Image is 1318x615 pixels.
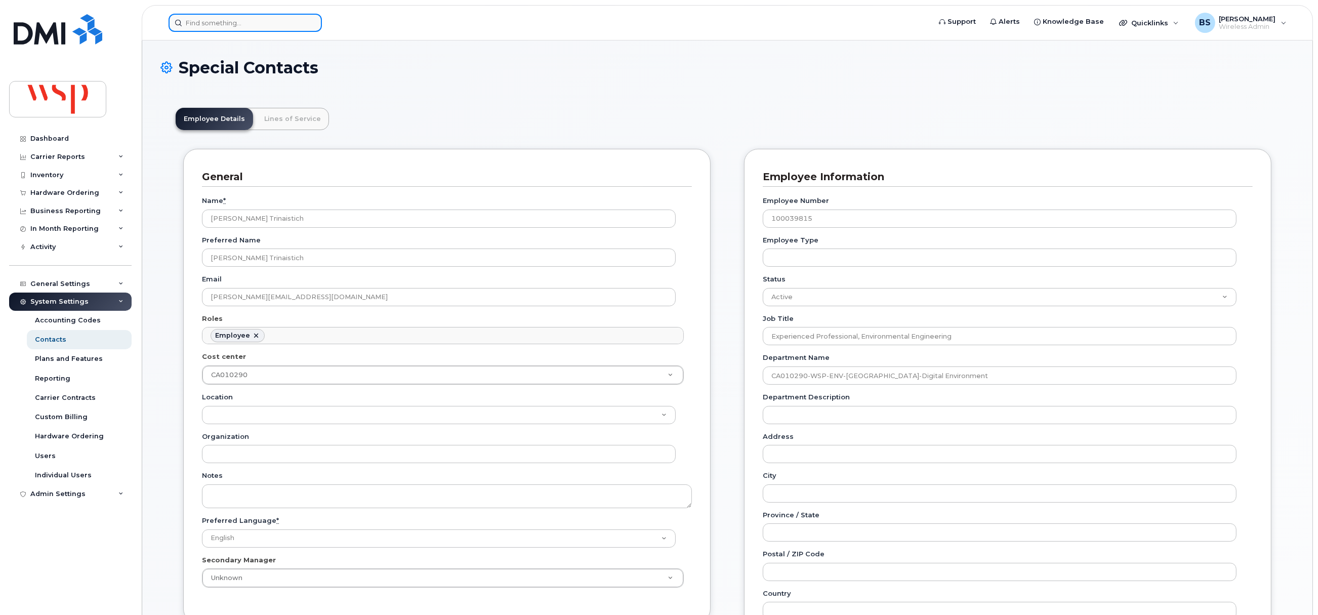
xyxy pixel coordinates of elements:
label: Employee Type [763,235,818,245]
label: Employee Number [763,196,829,206]
div: Employee [215,332,250,340]
label: Secondary Manager [202,555,276,565]
label: Status [763,274,786,284]
label: Preferred Language [202,516,279,525]
label: Notes [202,471,223,480]
label: Job Title [763,314,794,323]
h3: General [202,170,684,184]
label: City [763,471,776,480]
label: Roles [202,314,223,323]
a: Employee Details [176,108,253,130]
label: Province / State [763,510,819,520]
label: Organization [202,432,249,441]
label: Location [202,392,233,402]
a: Lines of Service [256,108,329,130]
h3: Employee Information [763,170,1245,184]
label: Name [202,196,226,206]
label: Email [202,274,222,284]
label: Address [763,432,794,441]
label: Postal / ZIP Code [763,549,825,559]
span: CA010290 [211,371,248,379]
h1: Special Contacts [160,59,1294,76]
label: Preferred Name [202,235,261,245]
a: Unknown [202,569,683,587]
label: Country [763,589,791,598]
label: Department Name [763,353,830,362]
label: Cost center [202,352,246,361]
label: Department Description [763,392,850,402]
abbr: required [223,196,226,204]
abbr: required [276,516,279,524]
a: CA010290 [202,366,683,384]
span: Unknown [205,573,242,583]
